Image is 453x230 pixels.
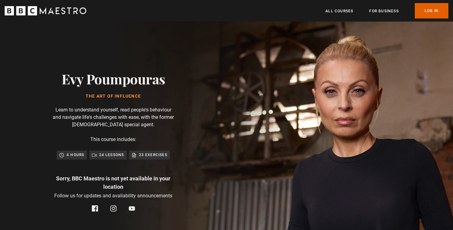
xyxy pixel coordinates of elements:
[415,3,448,18] a: Log In
[90,136,136,143] p: This course includes:
[369,8,398,14] a: For business
[99,152,124,158] p: 24 lessons
[67,152,84,158] p: 4 hours
[139,152,167,158] p: 23 exercises
[52,174,175,191] p: Sorry, BBC Maestro is not yet available in your location
[5,6,86,15] svg: BBC Maestro
[62,71,165,87] h2: Evy Poumpouras
[325,3,448,18] nav: Primary
[325,8,353,14] a: All Courses
[52,106,175,128] p: Learn to understand yourself, read people's behaviour and navigate life's challenges with ease, w...
[54,192,172,200] p: Follow us for updates and availability announcements
[62,94,165,99] h1: The Art of Influence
